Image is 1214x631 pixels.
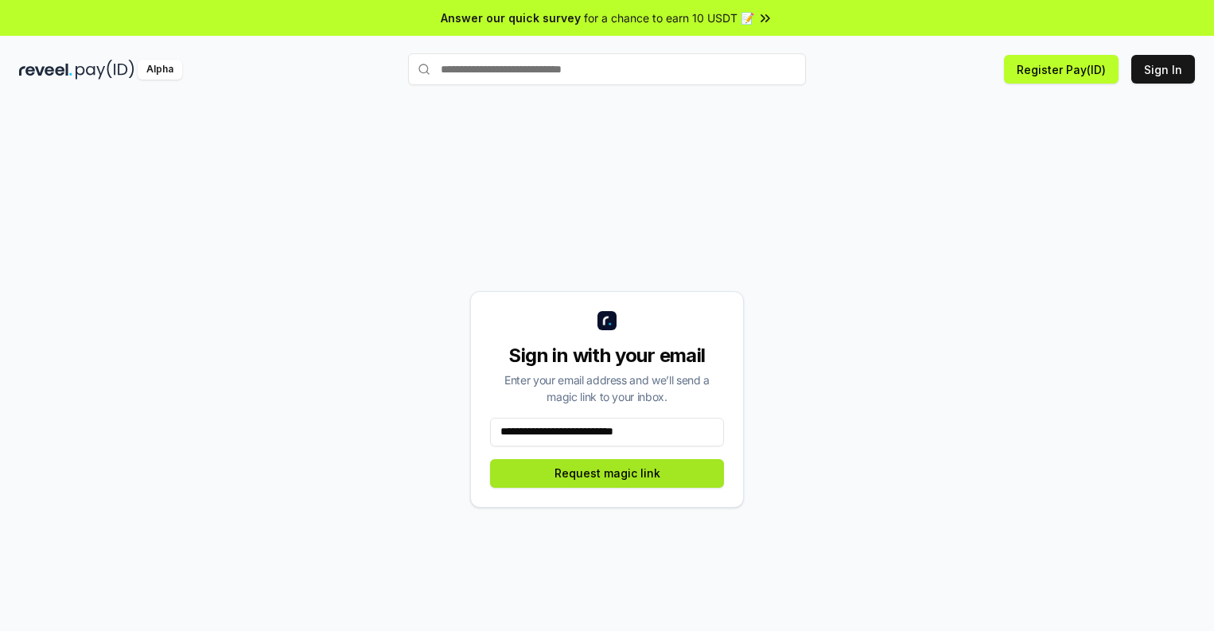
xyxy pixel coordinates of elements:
button: Register Pay(ID) [1004,55,1119,84]
img: reveel_dark [19,60,72,80]
div: Alpha [138,60,182,80]
img: logo_small [597,311,617,330]
span: Answer our quick survey [441,10,581,26]
button: Sign In [1131,55,1195,84]
button: Request magic link [490,459,724,488]
span: for a chance to earn 10 USDT 📝 [584,10,754,26]
div: Sign in with your email [490,343,724,368]
img: pay_id [76,60,134,80]
div: Enter your email address and we’ll send a magic link to your inbox. [490,372,724,405]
